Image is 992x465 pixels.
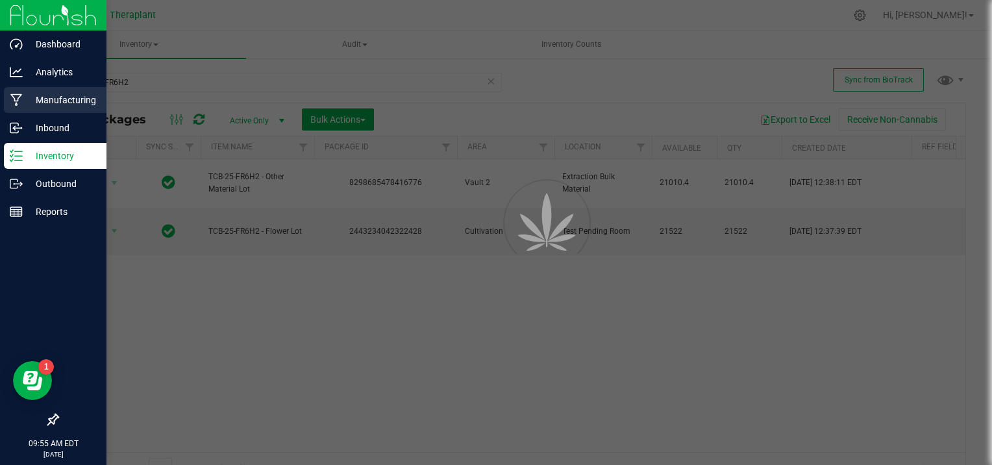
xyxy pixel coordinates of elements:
[23,64,101,80] p: Analytics
[23,204,101,220] p: Reports
[10,121,23,134] inline-svg: Inbound
[6,449,101,459] p: [DATE]
[38,359,54,375] iframe: Resource center unread badge
[10,149,23,162] inline-svg: Inventory
[23,92,101,108] p: Manufacturing
[10,205,23,218] inline-svg: Reports
[23,36,101,52] p: Dashboard
[23,176,101,192] p: Outbound
[23,120,101,136] p: Inbound
[13,361,52,400] iframe: Resource center
[10,177,23,190] inline-svg: Outbound
[6,438,101,449] p: 09:55 AM EDT
[10,66,23,79] inline-svg: Analytics
[23,148,101,164] p: Inventory
[10,94,23,107] inline-svg: Manufacturing
[10,38,23,51] inline-svg: Dashboard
